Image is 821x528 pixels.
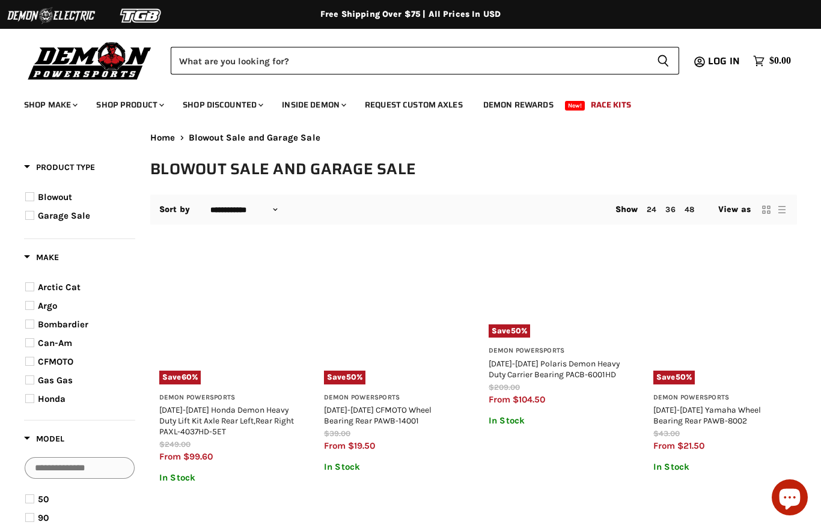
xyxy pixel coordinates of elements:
h3: Demon Powersports [653,393,788,402]
h3: Demon Powersports [159,393,294,402]
h3: Demon Powersports [489,347,623,356]
span: View as [718,205,751,214]
span: $19.50 [348,440,375,451]
button: grid view [760,204,772,216]
a: 2016-2024 Yamaha Wheel Bearing Rear PAWB-8002Save50% [653,250,788,384]
img: Demon Electric Logo 2 [6,4,96,27]
span: Save % [489,324,530,338]
a: 2014-2025 Honda Demon Heavy Duty Lift Kit Axle Rear Left,Rear Right PAXL-4037HD-5ETSave60% [159,250,294,384]
a: [DATE]-[DATE] Honda Demon Heavy Duty Lift Kit Axle Rear Left,Rear Right PAXL-4037HD-5ET [159,405,294,436]
span: 50 [38,494,49,505]
span: Show [615,204,638,214]
p: In Stock [653,462,788,472]
a: 2012-2025 Polaris Demon Heavy Duty Carrier Bearing PACB-6001HDSave50% [489,250,623,338]
span: $249.00 [159,440,191,449]
a: Home [150,133,175,143]
a: $0.00 [747,52,797,70]
p: In Stock [159,473,294,483]
a: 36 [665,205,675,214]
span: 90 [38,512,49,523]
a: 24 [647,205,656,214]
span: 60 [182,372,192,381]
span: Garage Sale [38,210,90,221]
span: from [653,440,675,451]
form: Product [171,47,679,74]
span: Gas Gas [38,375,73,386]
a: Race Kits [582,93,640,117]
h1: Blowout Sale and Garage Sale [150,159,797,179]
input: Search [171,47,647,74]
img: Demon Powersports [24,39,156,82]
img: TGB Logo 2 [96,4,186,27]
span: Honda [38,393,66,404]
span: Product Type [24,162,95,172]
a: [DATE]-[DATE] Yamaha Wheel Bearing Rear PAWB-8002 [653,405,761,425]
span: 50 [346,372,356,381]
a: Inside Demon [273,93,353,117]
button: Search [647,47,679,74]
span: $99.60 [183,451,213,462]
span: from [324,440,346,451]
label: Sort by [159,205,190,214]
h3: Demon Powersports [324,393,459,402]
span: $104.50 [513,394,545,405]
inbox-online-store-chat: Shopify online store chat [768,479,811,518]
p: In Stock [489,416,623,426]
span: $39.00 [324,429,350,438]
a: Log in [703,56,747,67]
span: CFMOTO [38,356,73,367]
span: $0.00 [769,55,791,67]
a: 48 [685,205,694,214]
span: Blowout [38,192,72,202]
p: In Stock [324,462,459,472]
button: Filter by Make [24,252,59,267]
span: Argo [38,300,57,311]
a: Request Custom Axles [356,93,472,117]
span: Save % [653,371,695,384]
input: Search Options [25,457,135,479]
span: $209.00 [489,383,520,392]
a: 2011-2022 CFMOTO Wheel Bearing Rear PAWB-14001Save50% [324,250,459,384]
span: Save % [159,371,201,384]
a: Shop Product [87,93,171,117]
span: Save % [324,371,365,384]
span: New! [565,101,585,111]
span: $43.00 [653,429,680,438]
span: Make [24,252,59,262]
span: Blowout Sale and Garage Sale [189,133,320,143]
nav: Collection utilities [150,195,797,225]
a: Shop Discounted [174,93,270,117]
ul: Main menu [15,88,788,117]
button: list view [776,204,788,216]
a: [DATE]-[DATE] CFMOTO Wheel Bearing Rear PAWB-14001 [324,405,432,425]
nav: Breadcrumbs [150,133,797,143]
span: 50 [511,326,521,335]
button: Filter by Model [24,433,64,448]
span: Bombardier [38,319,88,330]
span: from [489,394,510,405]
a: Demon Rewards [474,93,563,117]
a: [DATE]-[DATE] Polaris Demon Heavy Duty Carrier Bearing PACB-6001HD [489,359,620,379]
a: Shop Make [15,93,85,117]
span: $21.50 [677,440,704,451]
span: Can-Am [38,338,72,348]
span: from [159,451,181,462]
span: Model [24,434,64,444]
span: Log in [708,53,740,68]
span: Arctic Cat [38,282,81,293]
span: 50 [676,372,686,381]
button: Filter by Product Type [24,162,95,177]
